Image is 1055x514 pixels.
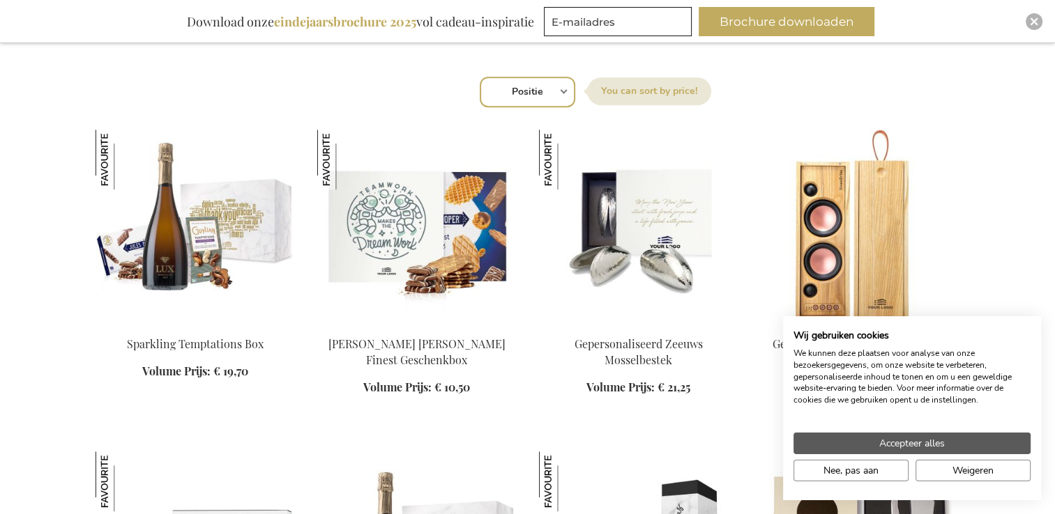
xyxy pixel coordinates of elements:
button: Alle cookies weigeren [916,460,1031,481]
a: Volume Prijs: € 21,25 [586,380,690,396]
img: Personalised Soundivine The Bottle Music Speaker [761,130,960,325]
span: Volume Prijs: [363,380,432,394]
span: € 19,70 [213,364,248,378]
input: E-mailadres [544,7,692,36]
img: The Perfect Temptations Box [539,451,599,511]
h2: Wij gebruiken cookies [794,329,1031,342]
a: Jules Destrooper Jules' Finest Gift Box Jules Destrooper Jules' Finest Geschenkbox [317,319,517,332]
a: Sparkling Temptations Bpx Sparkling Temptations Box [96,319,295,332]
span: Weigeren [952,463,994,478]
a: Volume Prijs: € 19,70 [142,364,248,380]
img: Jules Destrooper Jules' Finest Gift Box [317,130,517,325]
a: [PERSON_NAME] [PERSON_NAME] Finest Geschenkbox [328,336,506,367]
form: marketing offers and promotions [544,7,696,40]
p: We kunnen deze plaatsen voor analyse van onze bezoekersgegevens, om onze website te verbeteren, g... [794,348,1031,406]
img: Jules Destrooper Jules' Finest Geschenkbox [317,130,377,189]
a: Volume Prijs: € 10,50 [363,380,470,396]
img: Personalised Zeeland Mussel Cutlery [539,130,738,325]
a: Sparkling Temptations Box [127,336,264,351]
img: Sparkling Temptations Box [96,130,155,189]
div: Close [1026,13,1042,30]
span: Accepteer alles [879,436,945,451]
a: Gepersonaliseerde Soundivine The Bottle Muziek Speaker [773,336,948,367]
a: Personalised Zeeland Mussel Cutlery Gepersonaliseerd Zeeuws Mosselbestek [539,319,738,332]
label: Sorteer op [587,77,711,105]
a: Gepersonaliseerd Zeeuws Mosselbestek [575,336,703,367]
a: Personalised Soundivine The Bottle Music Speaker [761,319,960,332]
img: Sparkling Temptations Bpx [96,130,295,325]
span: Volume Prijs: [142,364,211,378]
button: Brochure downloaden [699,7,874,36]
div: Download onze vol cadeau-inspiratie [181,7,540,36]
span: € 10,50 [434,380,470,394]
span: € 21,25 [658,380,690,394]
img: Close [1030,17,1038,26]
button: Pas cookie voorkeuren aan [794,460,909,481]
span: Nee, pas aan [823,463,879,478]
img: Gepersonaliseerd Zeeuws Mosselbestek [539,130,599,189]
b: eindejaarsbrochure 2025 [274,13,416,30]
img: Jules Destrooper Ultimate Biscuits Gift Set [96,451,155,511]
button: Accepteer alle cookies [794,433,1031,454]
span: Volume Prijs: [586,380,655,394]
